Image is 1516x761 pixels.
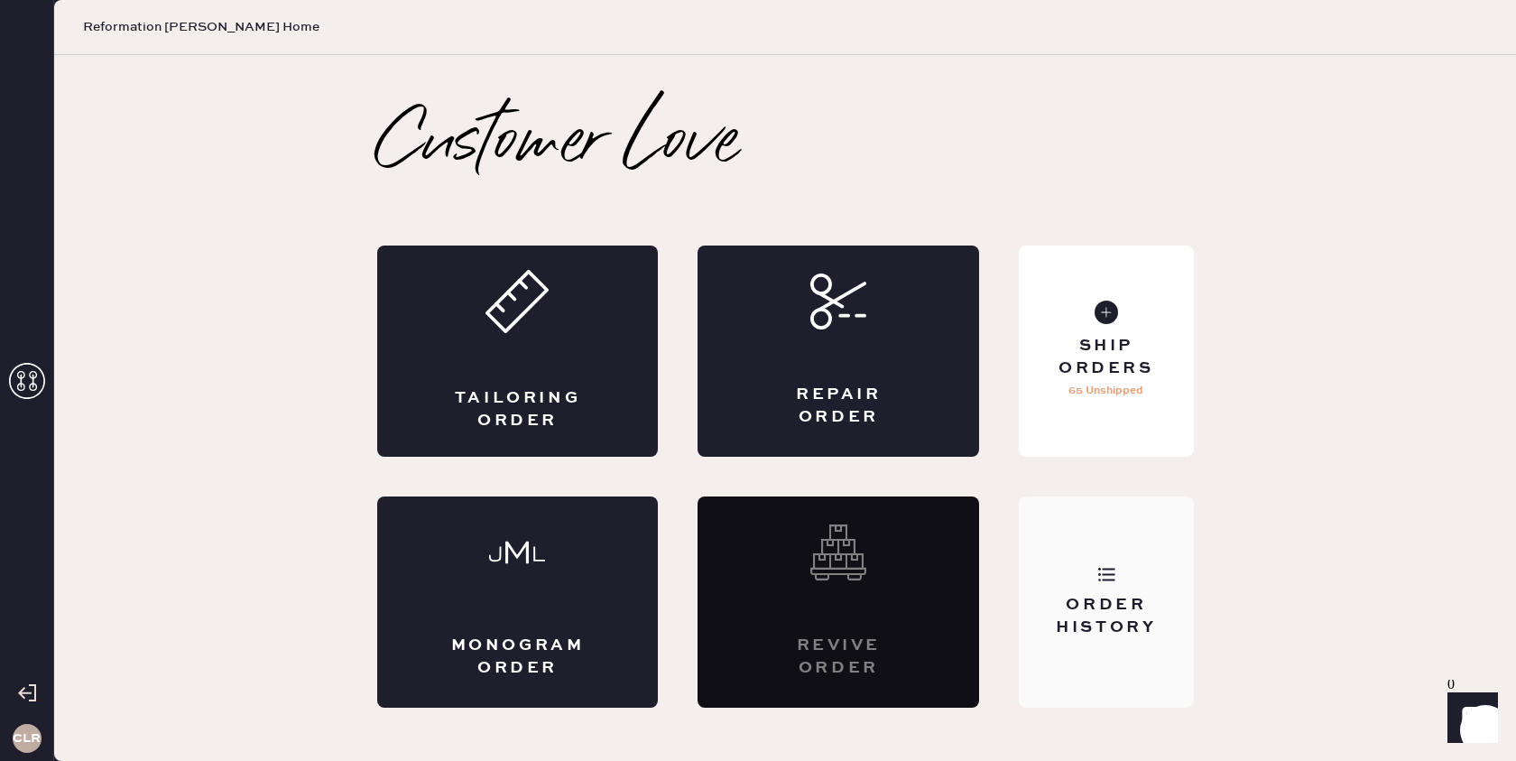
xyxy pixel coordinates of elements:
[1068,380,1143,402] p: 65 Unshipped
[83,18,319,36] span: Reformation [PERSON_NAME] Home
[449,387,587,432] div: Tailoring Order
[1430,680,1508,757] iframe: Front Chat
[377,108,739,181] h2: Customer Love
[13,732,41,745] h3: CLR
[449,635,587,680] div: Monogram Order
[770,384,907,429] div: Repair Order
[1033,335,1179,380] div: Ship Orders
[770,635,907,680] div: Revive order
[1033,594,1179,639] div: Order History
[698,497,979,708] div: Interested? Contact us at care@hemster.co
